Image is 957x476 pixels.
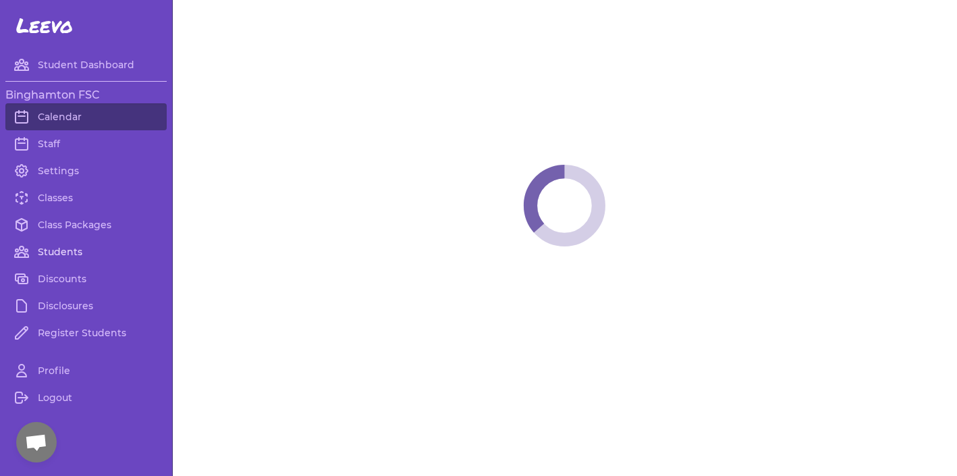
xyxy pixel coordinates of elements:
[5,265,167,292] a: Discounts
[5,384,167,411] a: Logout
[5,157,167,184] a: Settings
[5,103,167,130] a: Calendar
[5,51,167,78] a: Student Dashboard
[5,211,167,238] a: Class Packages
[5,357,167,384] a: Profile
[5,292,167,319] a: Disclosures
[5,238,167,265] a: Students
[16,14,73,38] span: Leevo
[5,319,167,346] a: Register Students
[5,130,167,157] a: Staff
[5,87,167,103] h3: Binghamton FSC
[16,422,57,462] div: Open chat
[5,184,167,211] a: Classes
